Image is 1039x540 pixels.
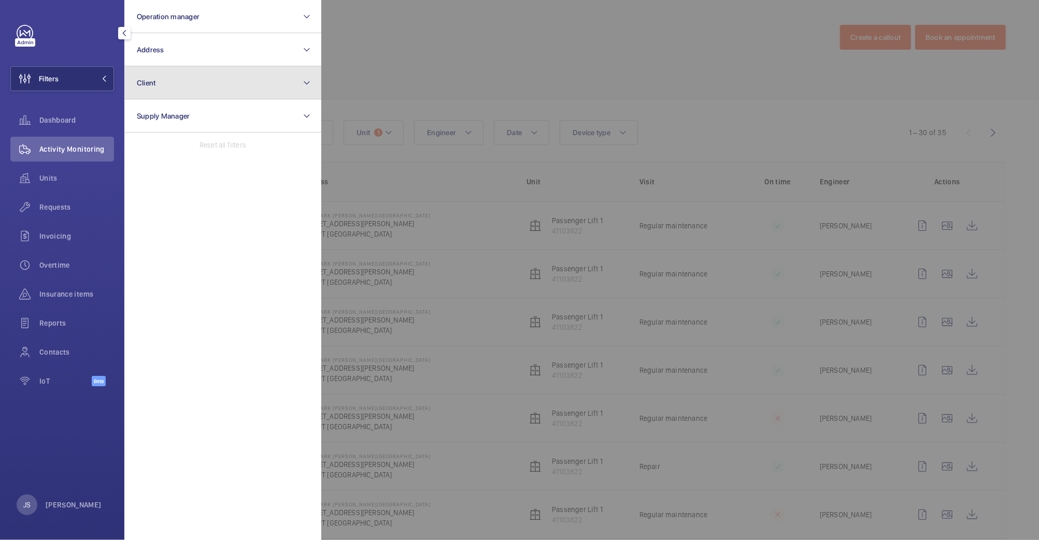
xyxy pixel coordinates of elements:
span: Filters [39,74,59,84]
span: Contacts [39,347,114,357]
span: Dashboard [39,115,114,125]
p: JS [23,500,31,510]
span: Insurance items [39,289,114,299]
span: Units [39,173,114,183]
span: Activity Monitoring [39,144,114,154]
span: Requests [39,202,114,212]
span: IoT [39,376,92,386]
span: Reports [39,318,114,328]
p: [PERSON_NAME] [46,500,102,510]
button: Filters [10,66,114,91]
span: Overtime [39,260,114,270]
span: Beta [92,376,106,386]
span: Invoicing [39,231,114,241]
